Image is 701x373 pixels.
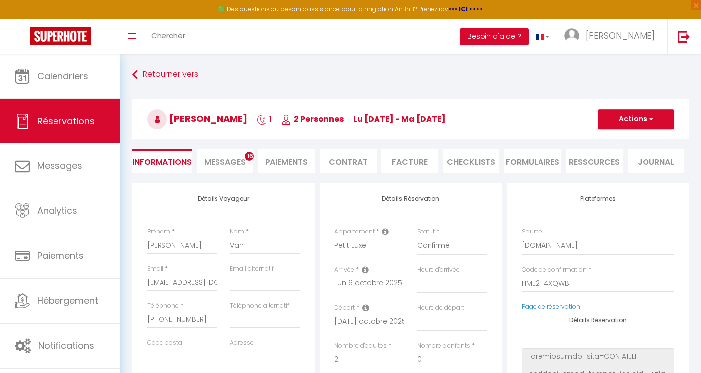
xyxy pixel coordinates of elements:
[147,112,247,125] span: [PERSON_NAME]
[37,294,98,307] span: Hébergement
[586,29,655,42] span: [PERSON_NAME]
[417,265,460,275] label: Heure d'arrivée
[281,113,344,125] span: 2 Personnes
[38,339,94,352] span: Notifications
[678,30,690,43] img: logout
[522,195,674,202] h4: Plateformes
[144,19,193,54] a: Chercher
[132,149,192,173] li: Informations
[30,27,91,45] img: Super Booking
[564,28,579,43] img: ...
[598,109,674,129] button: Actions
[417,227,435,236] label: Statut
[460,28,529,45] button: Besoin d'aide ?
[443,149,499,173] li: CHECKLISTS
[522,227,542,236] label: Source
[37,159,82,172] span: Messages
[37,115,95,127] span: Réservations
[353,113,446,125] span: lu [DATE] - ma [DATE]
[417,341,470,351] label: Nombre d'enfants
[334,265,354,275] label: Arrivée
[381,149,438,173] li: Facture
[334,227,375,236] label: Appartement
[504,149,561,173] li: FORMULAIRES
[628,149,684,173] li: Journal
[37,249,84,262] span: Paiements
[417,303,464,313] label: Heure de départ
[320,149,377,173] li: Contrat
[151,30,185,41] span: Chercher
[334,195,487,202] h4: Détails Réservation
[557,19,667,54] a: ... [PERSON_NAME]
[37,204,77,217] span: Analytics
[448,5,483,13] a: >>> ICI <<<<
[230,264,274,274] label: Email alternatif
[566,149,623,173] li: Ressources
[258,149,315,173] li: Paiements
[245,152,254,161] span: 16
[204,156,246,168] span: Messages
[522,265,587,275] label: Code de confirmation
[334,341,387,351] label: Nombre d'adultes
[147,338,184,348] label: Code postal
[147,227,170,236] label: Prénom
[147,301,179,311] label: Téléphone
[230,338,254,348] label: Adresse
[132,66,689,84] a: Retourner vers
[147,195,300,202] h4: Détails Voyageur
[522,317,674,324] h4: Détails Réservation
[334,303,355,313] label: Départ
[147,264,163,274] label: Email
[230,227,244,236] label: Nom
[522,302,580,311] a: Page de réservation
[257,113,272,125] span: 1
[37,70,88,82] span: Calendriers
[230,301,289,311] label: Téléphone alternatif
